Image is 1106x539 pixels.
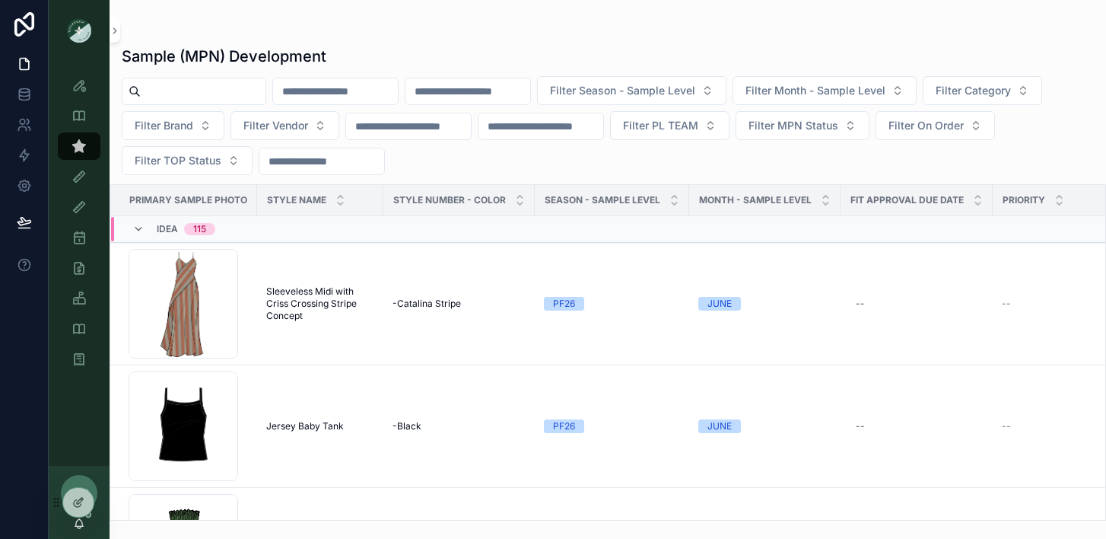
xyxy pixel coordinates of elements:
[122,146,253,175] button: Select Button
[850,414,984,439] a: --
[544,419,680,433] a: PF26
[135,153,221,168] span: Filter TOP Status
[393,194,506,206] span: Style Number - Color
[707,297,732,311] div: JUNE
[544,297,680,311] a: PF26
[698,297,831,311] a: JUNE
[748,118,838,133] span: Filter MPN Status
[67,18,91,43] img: App logo
[266,420,344,432] span: Jersey Baby Tank
[122,46,326,67] h1: Sample (MPN) Development
[1002,420,1098,432] a: --
[243,118,308,133] span: Filter Vendor
[129,194,247,206] span: Primary Sample Photo
[936,83,1011,98] span: Filter Category
[553,419,575,433] div: PF26
[157,223,178,235] span: Idea
[230,111,339,140] button: Select Button
[393,298,526,310] a: -Catalina Stripe
[698,419,831,433] a: JUNE
[266,420,374,432] a: Jersey Baby Tank
[856,420,865,432] div: --
[856,298,865,310] div: --
[1002,298,1098,310] a: --
[707,419,732,433] div: JUNE
[193,223,206,235] div: 115
[1002,298,1011,310] span: --
[393,420,421,432] span: -Black
[393,420,526,432] a: -Black
[545,194,660,206] span: Season - Sample Level
[736,111,869,140] button: Select Button
[267,194,326,206] span: Style Name
[550,83,695,98] span: Filter Season - Sample Level
[393,298,461,310] span: -Catalina Stripe
[623,118,698,133] span: Filter PL TEAM
[1003,194,1045,206] span: PRIORITY
[610,111,729,140] button: Select Button
[850,292,984,316] a: --
[537,76,726,105] button: Select Button
[69,484,90,502] span: MO
[733,76,917,105] button: Select Button
[923,76,1042,105] button: Select Button
[553,297,575,311] div: PF26
[49,61,110,393] div: scrollable content
[876,111,995,140] button: Select Button
[850,194,964,206] span: Fit Approval Due Date
[1002,420,1011,432] span: --
[266,285,374,322] a: Sleeveless Midi with Criss Crossing Stripe Concept
[135,118,193,133] span: Filter Brand
[888,118,964,133] span: Filter On Order
[699,194,812,206] span: MONTH - SAMPLE LEVEL
[122,111,224,140] button: Select Button
[745,83,885,98] span: Filter Month - Sample Level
